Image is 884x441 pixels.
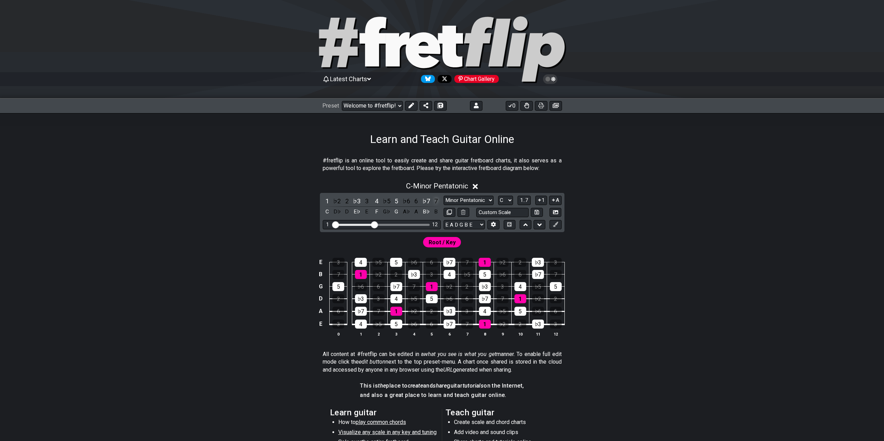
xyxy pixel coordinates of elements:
[443,258,455,267] div: ♭7
[326,222,329,228] div: 1
[498,196,513,205] select: Tonic/Root
[316,256,325,269] td: E
[355,294,367,303] div: ♭3
[461,320,473,329] div: 7
[497,282,509,291] div: 3
[323,157,562,172] p: #fretflip is an online tool to easily create and share guitar fretboard charts, it also serves as...
[470,101,482,111] button: Logout
[546,76,554,82] span: Toggle light / dark theme
[387,330,405,338] th: 3
[479,307,491,316] div: 4
[479,282,491,291] div: ♭3
[497,270,509,279] div: ♭6
[360,382,524,390] h4: This is place to and guitar on the Internet,
[355,320,367,329] div: 4
[463,382,484,389] em: tutorials
[550,307,562,316] div: 6
[382,196,391,206] div: toggle scale degree
[424,351,496,357] em: what you see is what you get
[408,320,420,329] div: ♭6
[332,294,344,303] div: 2
[444,320,455,329] div: ♭7
[390,282,402,291] div: ♭7
[418,75,435,83] a: Follow #fretflip at Bluesky
[432,222,438,228] div: 12
[356,419,406,425] span: play common chords
[406,182,468,190] span: C - Minor Pentatonic
[390,258,402,267] div: 5
[514,307,526,316] div: 5
[316,268,325,280] td: B
[549,196,561,205] button: A
[461,270,473,279] div: ♭5
[444,307,455,316] div: ♭3
[496,258,509,267] div: ♭2
[316,305,325,318] td: A
[370,330,387,338] th: 2
[461,282,473,291] div: 2
[390,270,402,279] div: 2
[434,101,447,111] button: Save As (makes a copy)
[454,429,553,438] li: Add video and sound clips
[446,409,554,416] h2: Teach guitar
[429,237,456,247] span: First enable full edit mode to edit
[514,320,526,329] div: 2
[330,409,439,416] h2: Learn guitar
[390,307,402,316] div: 1
[426,307,438,316] div: 2
[532,270,544,279] div: ♭7
[402,196,411,206] div: toggle scale degree
[408,282,420,291] div: 7
[373,282,385,291] div: 6
[550,294,562,303] div: 2
[338,429,437,435] span: Visualize any scale in any key and tuning
[444,294,455,303] div: ♭6
[444,220,485,229] select: Tuning
[431,196,440,206] div: toggle scale degree
[532,282,544,291] div: ♭5
[444,270,455,279] div: 4
[461,258,473,267] div: 7
[520,197,528,203] span: 1..7
[461,294,473,303] div: 6
[332,258,345,267] div: 3
[461,307,473,316] div: 3
[362,207,371,217] div: toggle pitch class
[352,196,361,206] div: toggle scale degree
[514,294,526,303] div: 1
[316,317,325,331] td: E
[323,207,332,217] div: toggle pitch class
[457,208,469,217] button: Delete
[323,350,562,374] p: All content at #fretflip can be edited in a manner. To enable full edit mode click the next to th...
[440,330,458,338] th: 6
[479,294,491,303] div: ♭7
[550,282,562,291] div: 5
[355,258,367,267] div: 4
[423,330,440,338] th: 5
[426,294,438,303] div: 5
[426,282,438,291] div: 1
[444,196,494,205] select: Scale
[392,207,401,217] div: toggle pitch class
[392,196,401,206] div: toggle scale degree
[373,270,385,279] div: ♭2
[550,101,562,111] button: Create image
[479,258,491,267] div: 1
[426,270,438,279] div: 3
[412,207,421,217] div: toggle pitch class
[422,196,431,206] div: toggle scale degree
[550,258,562,267] div: 3
[497,320,509,329] div: ♭2
[550,208,561,217] button: Create Image
[550,220,561,229] button: First click edit preset to enable marker editing
[352,330,370,338] th: 1
[372,258,385,267] div: ♭5
[382,207,391,217] div: toggle pitch class
[405,330,423,338] th: 4
[338,418,437,428] li: How to
[535,196,547,205] button: 1
[408,270,420,279] div: ♭3
[332,270,344,279] div: 7
[355,307,367,316] div: ♭7
[342,207,352,217] div: toggle pitch class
